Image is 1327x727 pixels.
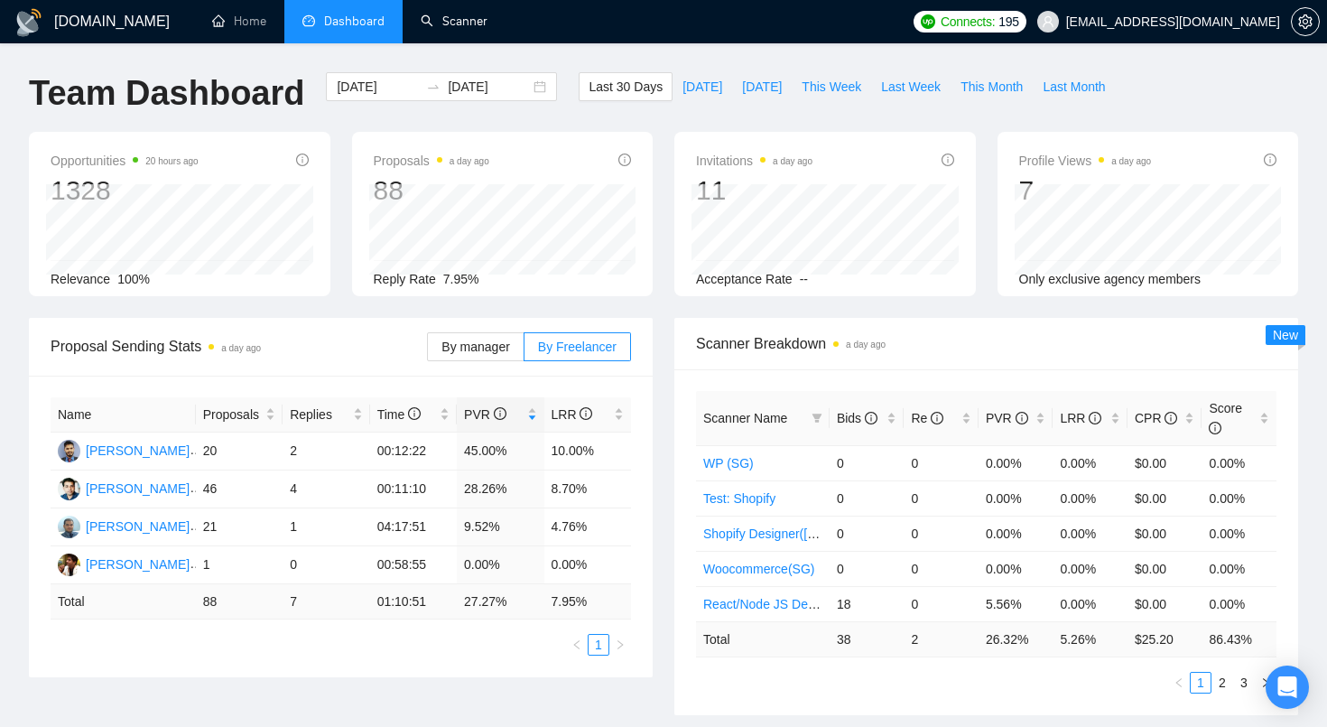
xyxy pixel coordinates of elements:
[979,480,1053,516] td: 0.00%
[1291,14,1320,29] a: setting
[86,517,190,536] div: [PERSON_NAME]
[58,518,190,533] a: HR[PERSON_NAME]
[566,634,588,656] button: left
[979,586,1053,621] td: 5.56%
[494,407,506,420] span: info-circle
[703,411,787,425] span: Scanner Name
[618,154,631,166] span: info-circle
[51,335,427,358] span: Proposal Sending Stats
[1260,677,1271,688] span: right
[1202,586,1276,621] td: 0.00%
[1042,15,1054,28] span: user
[703,527,912,541] a: Shopify Designer([PERSON_NAME])
[1033,72,1115,101] button: Last Month
[51,584,196,620] td: Total
[1174,677,1184,688] span: left
[1202,516,1276,551] td: 0.00%
[374,150,489,172] span: Proposals
[904,586,979,621] td: 0
[904,621,979,657] td: 2
[979,551,1053,586] td: 0.00%
[1255,672,1276,694] li: Next Page
[408,407,421,420] span: info-circle
[1191,673,1211,693] a: 1
[1165,412,1177,424] span: info-circle
[1019,150,1152,172] span: Profile Views
[609,634,631,656] button: right
[441,340,509,354] span: By manager
[283,546,369,584] td: 0
[696,173,812,208] div: 11
[1089,412,1101,424] span: info-circle
[203,405,262,424] span: Proposals
[457,471,543,508] td: 28.26%
[117,272,150,286] span: 100%
[290,405,348,424] span: Replies
[682,77,722,97] span: [DATE]
[609,634,631,656] li: Next Page
[283,508,369,546] td: 1
[696,621,830,657] td: Total
[370,471,457,508] td: 00:11:10
[979,516,1053,551] td: 0.00%
[1212,673,1232,693] a: 2
[1202,621,1276,657] td: 86.43 %
[1127,480,1202,516] td: $0.00
[703,491,775,506] a: Test: Shopify
[1168,672,1190,694] button: left
[703,597,879,611] a: React/Node JS Developer (HR)
[986,411,1028,425] span: PVR
[58,556,190,571] a: RR[PERSON_NAME]
[960,77,1023,97] span: This Month
[1190,672,1211,694] li: 1
[1019,272,1202,286] span: Only exclusive agency members
[1053,445,1127,480] td: 0.00%
[86,479,190,499] div: [PERSON_NAME]
[837,411,877,425] span: Bids
[145,156,198,166] time: 20 hours ago
[792,72,871,101] button: This Week
[196,546,283,584] td: 1
[588,634,609,656] li: 1
[1111,156,1151,166] time: a day ago
[979,445,1053,480] td: 0.00%
[1168,672,1190,694] li: Previous Page
[1127,516,1202,551] td: $0.00
[904,480,979,516] td: 0
[457,546,543,584] td: 0.00%
[196,508,283,546] td: 21
[1127,445,1202,480] td: $0.00
[1211,672,1233,694] li: 2
[221,343,261,353] time: a day ago
[464,407,506,422] span: PVR
[931,412,943,424] span: info-circle
[904,551,979,586] td: 0
[846,340,886,350] time: a day ago
[830,445,905,480] td: 0
[1060,411,1101,425] span: LRR
[337,77,419,97] input: Start date
[196,433,283,471] td: 20
[283,433,369,471] td: 2
[457,433,543,471] td: 45.00%
[196,471,283,508] td: 46
[283,584,369,620] td: 7
[579,72,673,101] button: Last 30 Days
[942,154,954,166] span: info-circle
[904,516,979,551] td: 0
[51,150,199,172] span: Opportunities
[14,8,43,37] img: logo
[457,508,543,546] td: 9.52%
[800,272,808,286] span: --
[1209,401,1242,435] span: Score
[696,150,812,172] span: Invitations
[58,516,80,538] img: HR
[830,621,905,657] td: 38
[58,554,80,576] img: RR
[51,173,199,208] div: 1328
[1255,672,1276,694] button: right
[571,639,582,650] span: left
[921,14,935,29] img: upwork-logo.png
[448,77,530,97] input: End date
[450,156,489,166] time: a day ago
